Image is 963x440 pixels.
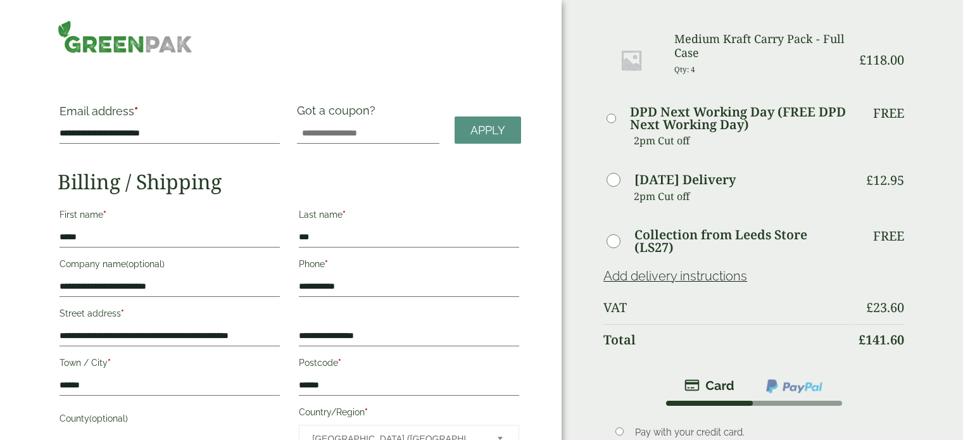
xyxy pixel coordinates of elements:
[103,210,106,220] abbr: required
[603,324,850,355] th: Total
[765,378,824,394] img: ppcp-gateway.png
[299,403,519,425] label: Country/Region
[630,106,850,131] label: DPD Next Working Day (FREE DPD Next Working Day)
[89,413,128,424] span: (optional)
[60,305,280,326] label: Street address
[859,51,866,68] span: £
[634,131,850,150] p: 2pm Cut off
[338,358,341,368] abbr: required
[866,299,904,316] bdi: 23.60
[634,187,850,206] p: 2pm Cut off
[325,259,328,269] abbr: required
[684,378,734,393] img: stripe.png
[60,106,280,123] label: Email address
[299,206,519,227] label: Last name
[455,116,521,144] a: Apply
[634,173,736,186] label: [DATE] Delivery
[58,20,192,53] img: GreenPak Supplies
[343,210,346,220] abbr: required
[299,255,519,277] label: Phone
[126,259,165,269] span: (optional)
[365,407,368,417] abbr: required
[873,229,904,244] p: Free
[60,410,280,431] label: County
[634,229,850,254] label: Collection from Leeds Store (LS27)
[108,358,111,368] abbr: required
[866,172,904,189] bdi: 12.95
[60,255,280,277] label: Company name
[134,104,138,118] abbr: required
[60,206,280,227] label: First name
[58,170,521,194] h2: Billing / Shipping
[635,425,886,439] p: Pay with your credit card.
[470,123,505,137] span: Apply
[873,106,904,121] p: Free
[121,308,124,318] abbr: required
[603,32,659,88] img: Placeholder
[859,331,904,348] bdi: 141.60
[674,65,695,74] small: Qty: 4
[603,268,747,284] a: Add delivery instructions
[603,292,850,323] th: VAT
[866,172,873,189] span: £
[60,354,280,375] label: Town / City
[297,104,381,123] label: Got a coupon?
[866,299,873,316] span: £
[674,32,849,60] h3: Medium Kraft Carry Pack - Full Case
[299,354,519,375] label: Postcode
[859,51,904,68] bdi: 118.00
[859,331,865,348] span: £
